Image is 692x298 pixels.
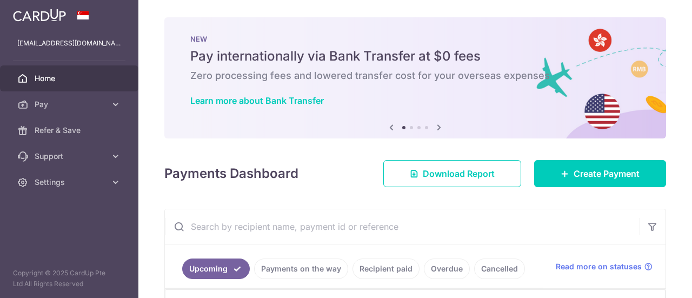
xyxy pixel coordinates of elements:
[474,259,525,279] a: Cancelled
[534,160,666,187] a: Create Payment
[190,48,640,65] h5: Pay internationally via Bank Transfer at $0 fees
[35,73,106,84] span: Home
[556,261,653,272] a: Read more on statuses
[13,9,66,22] img: CardUp
[182,259,250,279] a: Upcoming
[165,209,640,244] input: Search by recipient name, payment id or reference
[190,35,640,43] p: NEW
[574,167,640,180] span: Create Payment
[352,259,420,279] a: Recipient paid
[35,177,106,188] span: Settings
[164,164,298,183] h4: Payments Dashboard
[424,259,470,279] a: Overdue
[35,125,106,136] span: Refer & Save
[164,17,666,138] img: Bank transfer banner
[190,69,640,82] h6: Zero processing fees and lowered transfer cost for your overseas expenses
[35,99,106,110] span: Pay
[190,95,324,106] a: Learn more about Bank Transfer
[35,151,106,162] span: Support
[383,160,521,187] a: Download Report
[423,167,495,180] span: Download Report
[556,261,642,272] span: Read more on statuses
[17,38,121,49] p: [EMAIL_ADDRESS][DOMAIN_NAME]
[254,259,348,279] a: Payments on the way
